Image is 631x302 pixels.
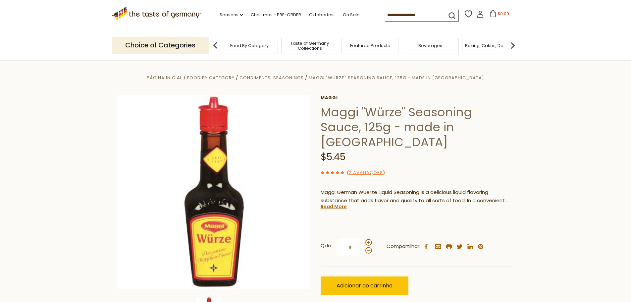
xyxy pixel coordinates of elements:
[485,10,513,20] button: $0.00
[209,39,222,52] img: previous arrow
[337,282,393,289] span: Adicionar ao carrinho
[418,43,442,48] a: Beverages
[347,169,385,176] span: ( )
[465,43,516,48] a: Baking, Cakes, Desserts
[309,75,484,81] a: Maggi "Würze" Seasoning Sauce, 125g - made in [GEOGRAPHIC_DATA]
[321,203,347,210] a: Read More
[337,238,364,256] input: Qde:
[147,75,182,81] a: Página inicial
[498,11,509,17] span: $0.00
[321,242,332,250] strong: Qde:
[321,276,408,295] button: Adicionar ao carrinho
[350,43,390,48] a: Featured Products
[387,242,420,251] span: Compartilhar:
[321,95,514,100] a: Maggi
[251,11,301,19] a: Christmas - PRE-ORDER
[321,188,514,205] p: Maggi German Wuerze Liquid Seasoning is a delicious liquid flavoring substance that adds flavor a...
[230,43,269,48] a: Food By Category
[321,105,514,150] h1: Maggi "Würze" Seasoning Sauce, 125g - made in [GEOGRAPHIC_DATA]
[187,75,235,81] a: Food By Category
[239,75,304,81] a: Condiments, Seasonings
[349,169,383,176] a: 2 avaliações
[117,95,311,289] img: Maggi Wuerze Liquid Seasoning (imported from Germany)
[309,11,335,19] a: Oktoberfest
[321,151,345,163] span: $5.45
[220,11,243,19] a: Seasons
[283,41,336,51] a: Taste of Germany Collections
[343,11,360,19] a: On Sale
[112,37,209,53] p: Choice of Categories
[506,39,519,52] img: next arrow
